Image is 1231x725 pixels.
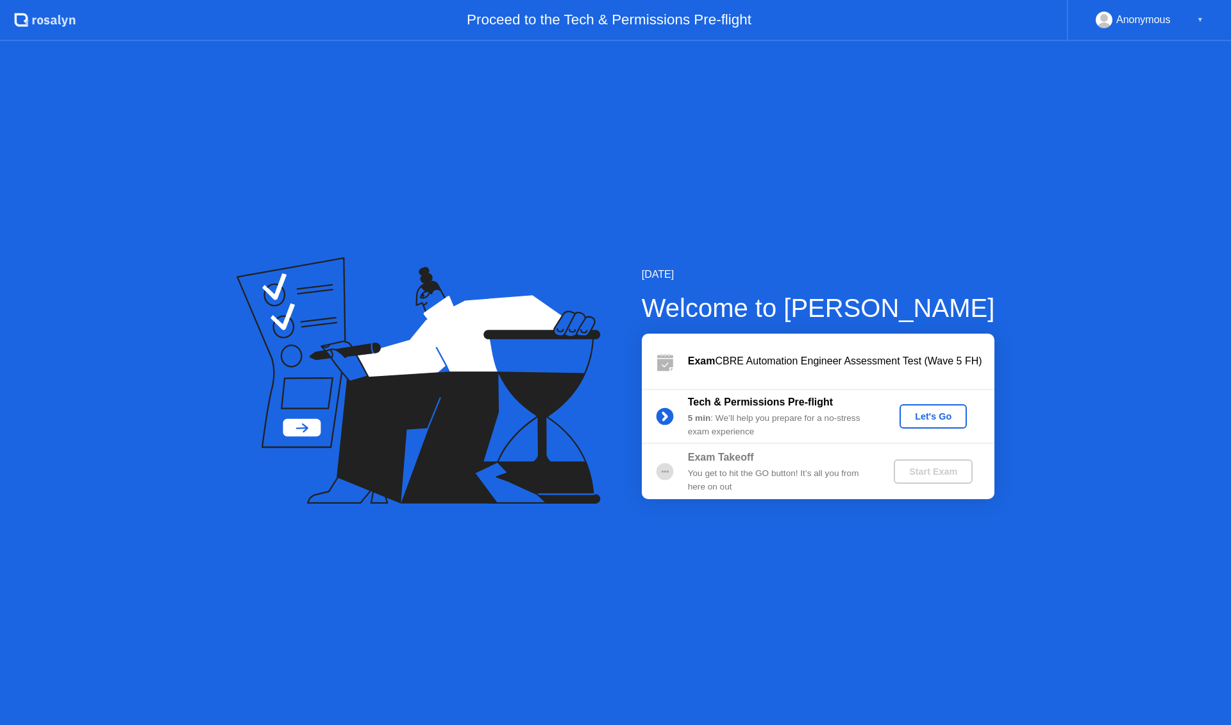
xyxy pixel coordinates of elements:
div: ▼ [1197,12,1203,28]
b: Exam [688,355,716,366]
div: Let's Go [905,411,962,422]
b: Tech & Permissions Pre-flight [688,397,833,407]
div: [DATE] [642,267,995,282]
div: Anonymous [1116,12,1171,28]
div: Start Exam [899,466,967,477]
div: You get to hit the GO button! It’s all you from here on out [688,467,873,493]
div: CBRE Automation Engineer Assessment Test (Wave 5 FH) [688,354,994,369]
button: Start Exam [894,459,973,484]
b: 5 min [688,413,711,423]
div: Welcome to [PERSON_NAME] [642,289,995,327]
button: Let's Go [900,404,967,429]
div: : We’ll help you prepare for a no-stress exam experience [688,412,873,438]
b: Exam Takeoff [688,452,754,463]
